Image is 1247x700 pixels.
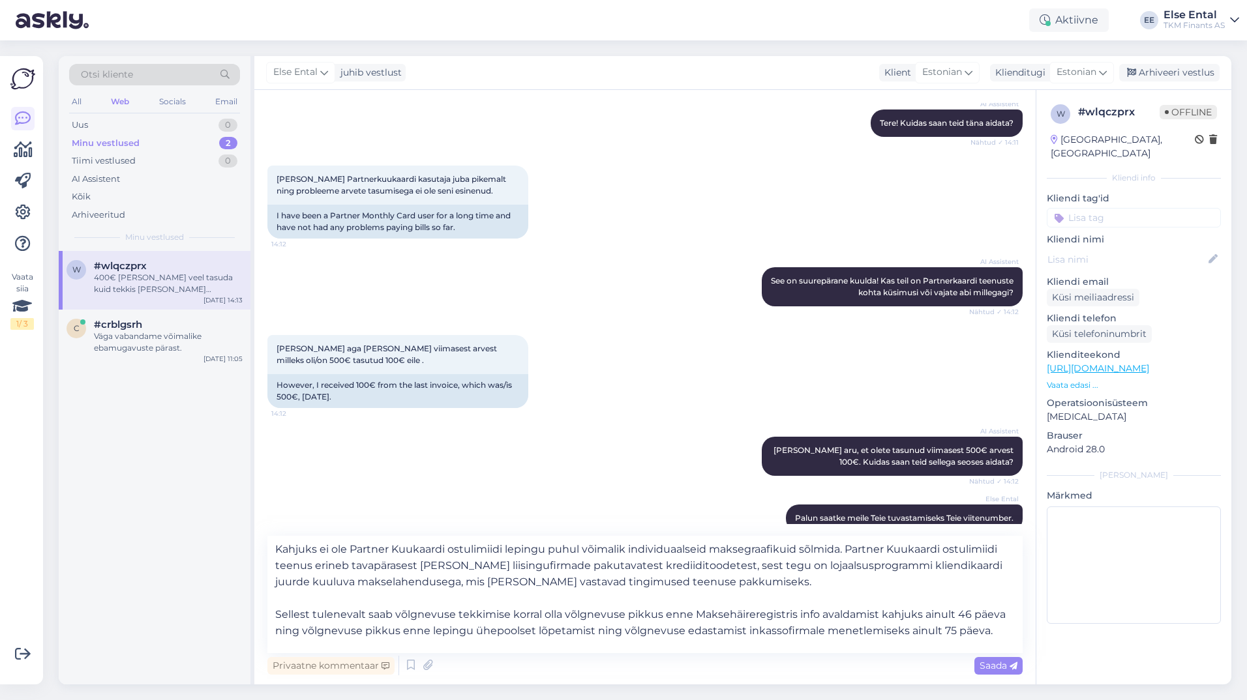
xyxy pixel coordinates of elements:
div: Socials [157,93,188,110]
div: Klient [879,66,911,80]
span: AI Assistent [970,99,1019,109]
div: # wlqczprx [1078,104,1160,120]
div: Tiimi vestlused [72,154,136,168]
span: Else Ental [273,65,318,80]
span: #crblgsrh [94,319,142,330]
a: Else EntalTKM Finants AS [1164,10,1239,31]
div: Klienditugi [990,66,1045,80]
p: Vaata edasi ... [1047,379,1221,391]
a: [URL][DOMAIN_NAME] [1047,362,1149,374]
span: Saada [980,660,1017,671]
span: Offline [1160,105,1217,119]
input: Lisa nimi [1047,252,1206,267]
div: Kliendi info [1047,172,1221,184]
p: Klienditeekond [1047,348,1221,362]
div: Arhiveeri vestlus [1119,64,1220,81]
p: Märkmed [1047,489,1221,503]
span: Else Ental [970,494,1019,504]
div: Väga vabandame võimalike ebamugavuste pärast. [94,330,243,354]
span: Tere! Kuidas saan teid täna aidata? [880,118,1014,128]
span: Nähtud ✓ 14:11 [970,138,1019,147]
input: Lisa tag [1047,208,1221,227]
span: Otsi kliente [81,68,133,81]
span: Palun saatke meile Teie tuvastamiseks Teie viitenumber. [795,513,1014,523]
div: 1 / 3 [10,318,34,330]
div: Uus [72,119,88,132]
span: c [74,323,80,333]
div: Minu vestlused [72,137,140,150]
div: I have been a Partner Monthly Card user for a long time and have not had any problems paying bill... [267,205,528,239]
p: Android 28.0 [1047,443,1221,456]
span: AI Assistent [970,426,1019,436]
div: Email [213,93,240,110]
div: Kõik [72,190,91,203]
div: [PERSON_NAME] [1047,469,1221,481]
div: Web [108,93,132,110]
p: Kliendi tag'id [1047,192,1221,205]
div: Küsi meiliaadressi [1047,289,1139,306]
span: [PERSON_NAME] aga [PERSON_NAME] viimasest arvest milleks oli/on 500€ tasutud 100€ eile . [277,343,499,365]
div: AI Assistent [72,173,120,186]
div: EE [1140,11,1158,29]
div: Privaatne kommentaar [267,657,395,675]
div: [GEOGRAPHIC_DATA], [GEOGRAPHIC_DATA] [1051,133,1195,160]
span: Minu vestlused [125,231,184,243]
span: See on suurepärane kuulda! Kas teil on Partnerkaardi teenuste kohta küsimusi või vajate abi mille... [771,276,1015,297]
span: #wlqczprx [94,260,147,272]
div: All [69,93,84,110]
span: Estonian [922,65,962,80]
div: Arhiveeritud [72,209,125,222]
div: Else Ental [1164,10,1225,20]
span: Nähtud ✓ 14:12 [969,307,1019,317]
div: Aktiivne [1029,8,1109,32]
p: Operatsioonisüsteem [1047,396,1221,410]
p: Kliendi email [1047,275,1221,289]
p: Kliendi telefon [1047,312,1221,325]
div: Küsi telefoninumbrit [1047,325,1152,343]
div: 0 [218,154,237,168]
img: Askly Logo [10,66,35,91]
div: [DATE] 14:13 [203,295,243,305]
span: AI Assistent [970,257,1019,267]
p: [MEDICAL_DATA] [1047,410,1221,424]
span: Estonian [1057,65,1096,80]
p: Kliendi nimi [1047,233,1221,246]
div: 400€ [PERSON_NAME] veel tasuda kuid tekkis [PERSON_NAME] /küsimus ,et kas [PERSON_NAME] maksta gr... [94,272,243,295]
div: [DATE] 11:05 [203,354,243,364]
div: Vaata siia [10,271,34,330]
span: [PERSON_NAME] aru, et olete tasunud viimasest 500€ arvest 100€. Kuidas saan teid sellega seoses a... [774,445,1015,467]
span: [PERSON_NAME] Partnerkuukaardi kasutaja juba pikemalt ning probleeme arvete tasumisega ei ole sen... [277,174,508,196]
span: w [1057,109,1065,119]
span: w [72,265,81,274]
textarea: Kahjuks ei ole Partner Kuukaardi ostulimiidi lepingu puhul võimalik individuaalseid maksegraafiku... [267,536,1023,653]
div: 0 [218,119,237,132]
span: Nähtud ✓ 14:12 [969,476,1019,486]
p: Brauser [1047,429,1221,443]
div: juhib vestlust [335,66,402,80]
span: 14:12 [271,409,320,418]
span: 14:12 [271,239,320,249]
div: 2 [219,137,237,150]
div: TKM Finants AS [1164,20,1225,31]
div: However, I received 100€ from the last invoice, which was/is 500€, [DATE]. [267,374,528,408]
